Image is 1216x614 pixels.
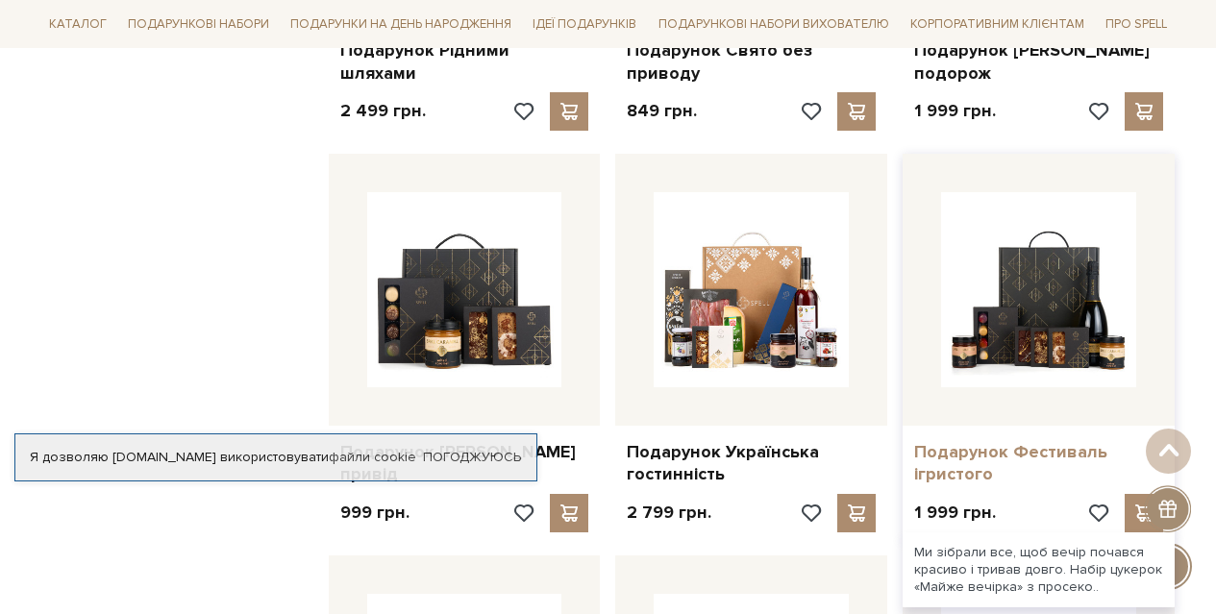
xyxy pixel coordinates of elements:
a: Подарунок [PERSON_NAME] подорож [914,39,1163,85]
p: 849 грн. [627,100,697,122]
a: Подарункові набори вихователю [651,8,897,40]
a: Подарунки на День народження [283,10,519,39]
a: Подарунок Свято без приводу [627,39,876,85]
div: Ми зібрали все, щоб вечір почався красиво і тривав довго. Набір цукерок «Майже вечірка» з просеко.. [903,532,1175,608]
p: 2 499 грн. [340,100,426,122]
a: Про Spell [1098,10,1175,39]
a: файли cookie [329,449,416,465]
a: Подарунок Фестиваль ігристого [914,441,1163,486]
a: Корпоративним клієнтам [903,8,1092,40]
a: Подарункові набори [120,10,277,39]
a: Подарунок Рідними шляхами [340,39,589,85]
p: 1 999 грн. [914,502,996,524]
a: Каталог [41,10,114,39]
p: 2 799 грн. [627,502,711,524]
p: 999 грн. [340,502,409,524]
div: Я дозволяю [DOMAIN_NAME] використовувати [15,449,536,466]
a: Подарунок Українська гостинність [627,441,876,486]
p: 1 999 грн. [914,100,996,122]
a: Ідеї подарунків [525,10,644,39]
a: Погоджуюсь [423,449,521,466]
